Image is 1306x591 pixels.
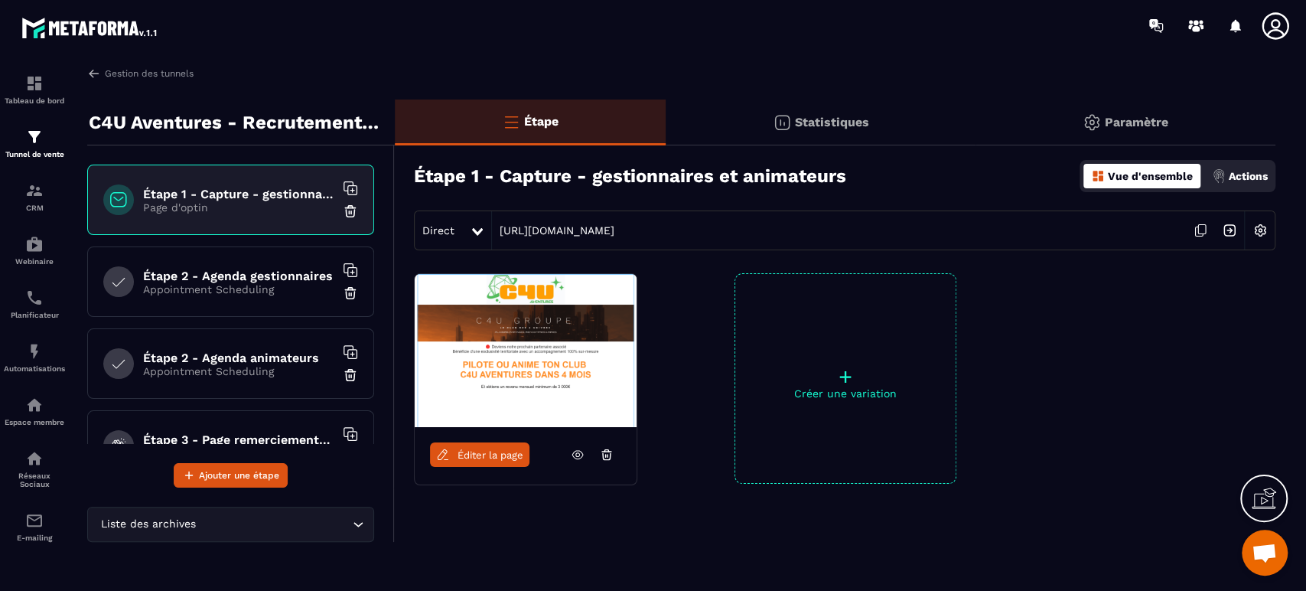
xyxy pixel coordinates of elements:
[89,107,383,138] p: C4U Aventures - Recrutement Gestionnaires
[1246,216,1275,245] img: setting-w.858f3a88.svg
[25,74,44,93] img: formation
[430,442,529,467] a: Éditer la page
[1215,216,1244,245] img: arrow-next.bcc2205e.svg
[143,283,334,295] p: Appointment Scheduling
[502,113,520,131] img: bars-o.4a397970.svg
[87,67,101,80] img: arrow
[4,472,65,488] p: Réseaux Sociaux
[199,468,279,483] span: Ajouter une étape
[1242,530,1288,576] a: Ouvrir le chat
[143,187,334,201] h6: Étape 1 - Capture - gestionnaires et animateurs
[25,235,44,253] img: automations
[4,204,65,212] p: CRM
[25,449,44,468] img: social-network
[143,351,334,365] h6: Étape 2 - Agenda animateurs
[97,516,199,533] span: Liste des archives
[199,516,349,533] input: Search for option
[1108,170,1193,182] p: Vue d'ensemble
[4,170,65,224] a: formationformationCRM
[343,204,358,219] img: trash
[25,181,44,200] img: formation
[25,289,44,307] img: scheduler
[4,311,65,319] p: Planificateur
[414,165,846,187] h3: Étape 1 - Capture - gestionnaires et animateurs
[1091,169,1105,183] img: dashboard-orange.40269519.svg
[4,96,65,105] p: Tableau de bord
[415,274,637,427] img: image
[422,224,454,237] span: Direct
[4,331,65,384] a: automationsautomationsAutomatisations
[4,438,65,500] a: social-networksocial-networkRéseaux Sociaux
[143,201,334,214] p: Page d'optin
[4,384,65,438] a: automationsautomationsEspace membre
[735,366,956,387] p: +
[143,269,334,283] h6: Étape 2 - Agenda gestionnaires
[795,115,869,129] p: Statistiques
[87,507,374,542] div: Search for option
[4,364,65,373] p: Automatisations
[524,114,559,129] p: Étape
[4,63,65,116] a: formationformationTableau de bord
[25,511,44,530] img: email
[143,433,334,447] h6: Étape 3 - Page remerciements gestionnaires-animateurs
[492,224,614,237] a: [URL][DOMAIN_NAME]
[25,396,44,414] img: automations
[21,14,159,41] img: logo
[458,449,523,461] span: Éditer la page
[4,116,65,170] a: formationformationTunnel de vente
[343,367,358,383] img: trash
[735,387,956,400] p: Créer une variation
[1212,169,1226,183] img: actions.d6e523a2.png
[343,286,358,301] img: trash
[4,418,65,426] p: Espace membre
[1083,113,1101,132] img: setting-gr.5f69749f.svg
[1105,115,1168,129] p: Paramètre
[4,534,65,542] p: E-mailing
[87,67,194,80] a: Gestion des tunnels
[143,365,334,377] p: Appointment Scheduling
[4,150,65,158] p: Tunnel de vente
[773,113,791,132] img: stats.20deebd0.svg
[4,500,65,553] a: emailemailE-mailing
[174,463,288,488] button: Ajouter une étape
[4,257,65,266] p: Webinaire
[4,277,65,331] a: schedulerschedulerPlanificateur
[25,342,44,361] img: automations
[1229,170,1268,182] p: Actions
[4,224,65,277] a: automationsautomationsWebinaire
[25,128,44,146] img: formation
